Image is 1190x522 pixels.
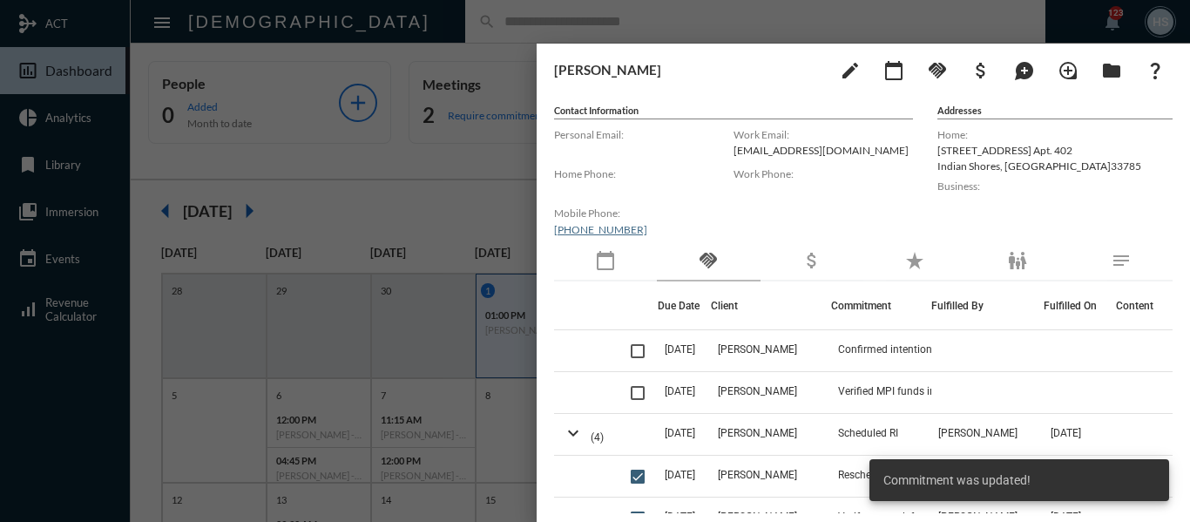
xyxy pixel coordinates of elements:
[563,423,584,444] mat-icon: expand_more
[595,250,616,271] mat-icon: calendar_today
[876,52,911,87] button: Add meeting
[734,167,913,180] label: Work Phone:
[718,427,797,439] span: [PERSON_NAME]
[591,431,604,444] span: (4)
[665,469,695,481] span: [DATE]
[1107,281,1173,330] th: Content
[1101,60,1122,81] mat-icon: folder
[718,469,797,481] span: [PERSON_NAME]
[1044,281,1107,330] th: Fulfilled On
[1007,250,1028,271] mat-icon: family_restroom
[1051,427,1081,439] span: [DATE]
[734,128,913,141] label: Work Email:
[718,343,797,356] span: [PERSON_NAME]
[1014,60,1035,81] mat-icon: maps_ugc
[1094,52,1129,87] button: Archives
[904,250,925,271] mat-icon: star_rate
[554,167,734,180] label: Home Phone:
[554,207,734,220] label: Mobile Phone:
[1138,52,1173,87] button: What If?
[838,427,898,439] span: Scheduled RI
[838,385,954,397] span: Verified MPI funds in IRA
[838,343,1012,356] span: Confirmed intention to start taking income from DIA
[970,60,991,81] mat-icon: attach_money
[554,62,824,78] h3: [PERSON_NAME]
[801,250,822,271] mat-icon: attach_money
[927,60,948,81] mat-icon: handshake
[1058,60,1078,81] mat-icon: loupe
[831,281,931,330] th: Commitment
[883,60,904,81] mat-icon: calendar_today
[554,105,913,119] h5: Contact Information
[665,427,695,439] span: [DATE]
[554,223,647,236] a: [PHONE_NUMBER]
[1051,52,1085,87] button: Add Introduction
[937,105,1173,119] h5: Addresses
[1145,60,1166,81] mat-icon: question_mark
[883,471,1031,489] span: Commitment was updated!
[698,250,719,271] mat-icon: handshake
[665,385,695,397] span: [DATE]
[711,281,832,330] th: Client
[937,144,1173,157] p: [STREET_ADDRESS] Apt. 402
[554,128,734,141] label: Personal Email:
[937,180,1173,193] label: Business:
[838,469,909,481] span: Rescheduled RI
[938,427,1018,439] span: [PERSON_NAME]
[718,385,797,397] span: [PERSON_NAME]
[937,128,1173,141] label: Home:
[920,52,955,87] button: Add Commitment
[665,343,695,356] span: [DATE]
[931,281,1043,330] th: Fulfilled By
[1007,52,1042,87] button: Add Mention
[658,281,711,330] th: Due Date
[1111,250,1132,271] mat-icon: notes
[833,52,868,87] button: edit person
[734,144,913,157] p: [EMAIL_ADDRESS][DOMAIN_NAME]
[963,52,998,87] button: Add Business
[937,159,1173,173] p: Indian Shores , [GEOGRAPHIC_DATA] 33785
[840,60,861,81] mat-icon: edit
